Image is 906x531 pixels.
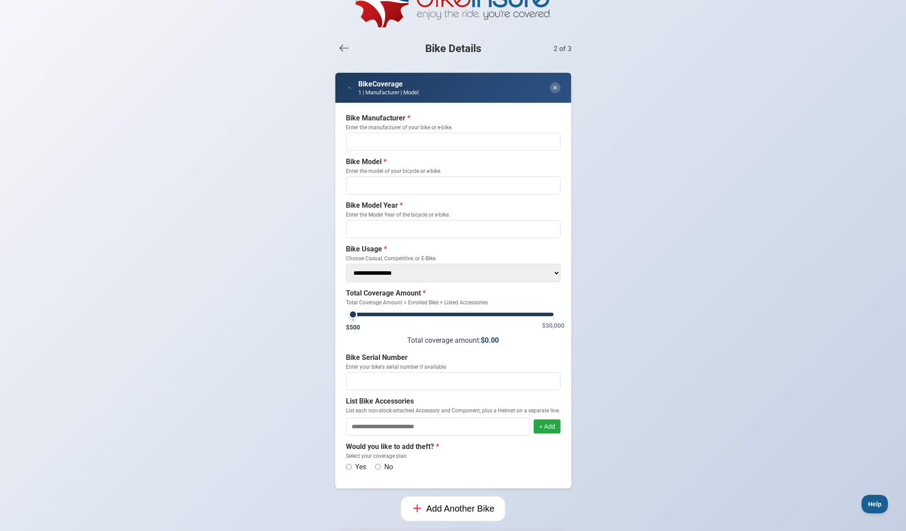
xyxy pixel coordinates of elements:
[346,255,561,262] small: Choose Casual, Competitive, or E-Bike.
[358,80,419,88] div: BikeCoverage
[346,397,561,405] label: List Bike Accessories
[861,495,888,513] iframe: Toggle Customer Support
[346,201,561,209] label: Bike Model Year
[358,89,419,96] div: 1 | Manufacturer | Model
[346,324,360,331] span: $500
[400,496,506,522] button: Add Another Bike
[542,322,564,329] span: $30,000
[375,463,393,471] label: No
[346,464,352,470] input: Yes
[346,124,561,131] small: Enter the manufacturer of your bike or e-bike.
[346,353,561,362] label: Bike Serial Number
[346,463,366,471] label: Yes
[346,157,561,166] label: Bike Model
[346,245,561,253] label: Bike Usage
[481,336,499,344] span: $0.00
[425,42,481,55] h1: Bike Details
[346,442,561,451] label: Would you like to add theft?
[346,299,561,306] small: Total Coverage Amount = Enrolled Bike + Listed Accessories
[346,336,561,344] div: Total coverage amount:
[346,168,561,174] small: Enter the model of your bicycle or e-bike
[346,212,561,218] small: Enter the Model Year of the bicycle or e-bike.
[346,453,561,459] small: Select your coverage plan
[346,289,561,297] label: Total Coverage Amount
[346,364,561,370] small: Enter your bike's serial number if available
[346,114,561,122] label: Bike Manufacturer
[375,464,381,470] input: No
[553,45,572,53] span: 2 of 3
[550,82,561,93] button: ×
[346,408,561,414] small: List each non-stock-attached Accessory and Component, plus a Helmet on a separate line.
[534,419,560,434] button: + Add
